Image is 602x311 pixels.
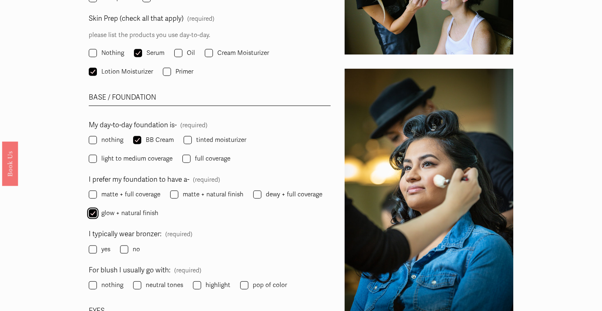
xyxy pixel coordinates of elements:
[174,49,182,57] input: Oil
[101,207,158,218] span: glow + natural finish
[253,190,261,198] input: dewy + full coverage
[89,264,171,276] span: For blush I usually go with:
[101,66,153,77] span: Lotion Moisturizer
[89,209,97,217] input: glow + natural finish
[89,228,162,240] span: I typically wear bronzer:
[183,189,243,200] span: matte + natural finish
[134,49,142,57] input: Serum
[89,67,97,76] input: Lotion Moisturizer
[89,281,97,289] input: nothing
[240,281,248,289] input: pop of color
[196,134,246,145] span: tinted moisturizer
[253,279,287,290] span: pop of color
[89,49,97,57] input: Nothing
[195,153,230,164] span: full coverage
[146,279,183,290] span: neutral tones
[147,47,164,58] span: Serum
[133,136,141,144] input: BB Cream
[89,245,97,253] input: yes
[170,190,178,198] input: matte + natural finish
[101,189,160,200] span: matte + full coverage
[120,245,128,253] input: no
[187,13,215,24] span: (required)
[101,279,123,290] span: nothing
[133,281,141,289] input: neutral tones
[182,154,190,163] input: full coverage
[165,228,193,239] span: (required)
[180,120,208,130] span: (required)
[89,13,184,25] span: Skin Prep (check all that apply)
[89,190,97,198] input: matte + full coverage
[89,154,97,163] input: light to medium coverage
[133,244,140,254] span: no
[174,265,201,276] span: (required)
[217,47,269,58] span: Cream Moisturizer
[101,134,123,145] span: nothing
[206,279,230,290] span: highlight
[146,134,174,145] span: BB Cream
[163,67,171,76] input: Primer
[193,281,201,289] input: highlight
[89,91,331,105] div: BASE / FOUNDATION
[89,119,177,131] span: My day-to-day foundation is-
[89,27,215,44] p: please list the products you use day-to-day.
[184,136,192,144] input: tinted moisturizer
[187,47,195,58] span: Oil
[101,47,124,58] span: Nothing
[89,173,189,186] span: I prefer my foundation to have a-
[2,141,18,185] a: Book Us
[101,153,173,164] span: light to medium coverage
[193,174,220,185] span: (required)
[205,49,213,57] input: Cream Moisturizer
[266,189,322,200] span: dewy + full coverage
[175,66,193,77] span: Primer
[89,136,97,144] input: nothing
[101,244,110,254] span: yes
